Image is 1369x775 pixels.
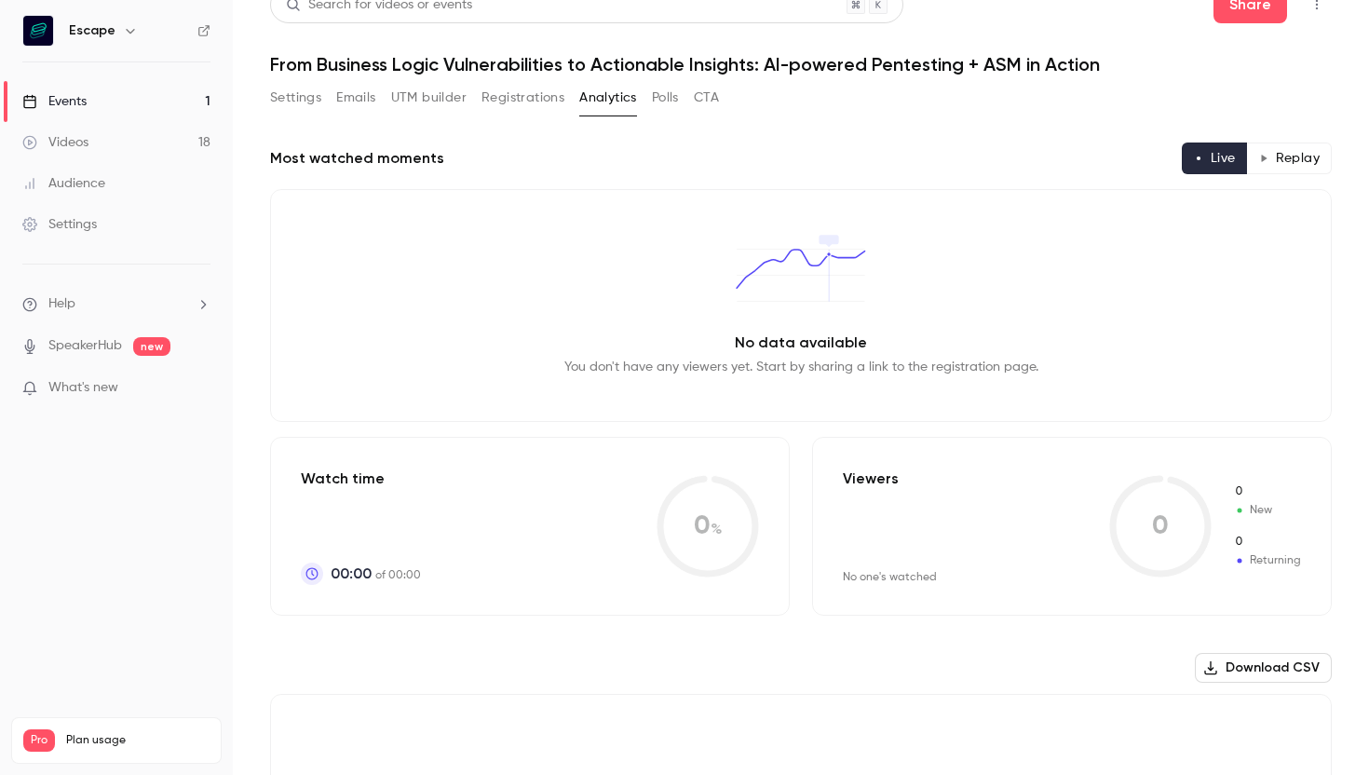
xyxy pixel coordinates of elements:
h2: Most watched moments [270,147,444,170]
div: Videos [22,133,88,152]
button: Settings [270,83,321,113]
div: Audience [22,174,105,193]
h6: Escape [69,21,115,40]
p: You don't have any viewers yet. Start by sharing a link to the registration page. [564,358,1038,376]
span: Returning [1234,552,1301,569]
span: What's new [48,378,118,398]
span: new [133,337,170,356]
button: Emails [336,83,375,113]
span: 00:00 [331,563,372,585]
button: CTA [694,83,719,113]
span: Help [48,294,75,314]
h1: From Business Logic Vulnerabilities to Actionable Insights: AI-powered Pentesting + ASM in Action [270,53,1332,75]
button: Live [1182,143,1248,174]
button: Polls [652,83,679,113]
div: No one's watched [843,570,937,585]
div: Settings [22,215,97,234]
span: Pro [23,729,55,752]
button: Download CSV [1195,653,1332,683]
img: Escape [23,16,53,46]
button: Replay [1247,143,1332,174]
button: Registrations [481,83,564,113]
button: UTM builder [391,83,467,113]
span: New [1234,502,1301,519]
iframe: Noticeable Trigger [188,380,210,397]
a: SpeakerHub [48,336,122,356]
li: help-dropdown-opener [22,294,210,314]
span: New [1234,483,1301,500]
p: Watch time [301,468,421,490]
p: No data available [735,332,867,354]
p: Viewers [843,468,899,490]
div: Events [22,92,87,111]
p: of 00:00 [331,563,421,585]
button: Analytics [579,83,637,113]
span: Plan usage [66,733,210,748]
span: Returning [1234,534,1301,551]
